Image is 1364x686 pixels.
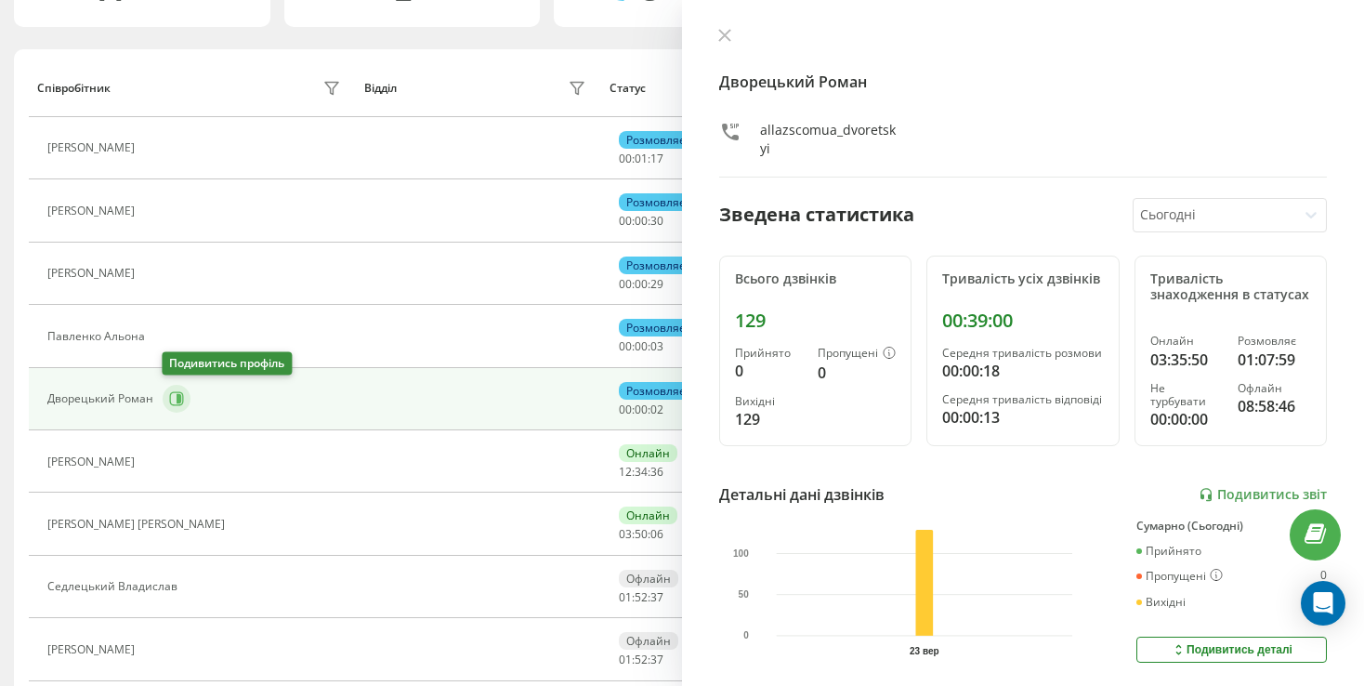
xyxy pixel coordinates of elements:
[942,406,1103,429] div: 00:00:13
[739,589,750,600] text: 50
[47,141,139,154] div: [PERSON_NAME]
[47,330,150,343] div: Павленко Альона
[1199,487,1327,503] a: Подивитись звіт
[733,548,749,559] text: 100
[1136,596,1186,609] div: Вихідні
[1150,349,1224,371] div: 03:35:50
[619,215,663,228] div: : :
[1238,395,1311,417] div: 08:58:46
[364,82,397,95] div: Відділ
[818,347,896,362] div: Пропущені
[619,466,663,479] div: : :
[635,589,648,605] span: 52
[1136,637,1327,663] button: Подивитись деталі
[47,643,139,656] div: [PERSON_NAME]
[610,82,646,95] div: Статус
[719,201,914,229] div: Зведена статистика
[619,589,632,605] span: 01
[619,152,663,165] div: : :
[1301,581,1345,626] div: Open Intercom Messenger
[162,352,292,376] div: Подивитись профіль
[47,392,158,405] div: Дворецький Роман
[942,310,1103,332] div: 00:39:00
[635,213,648,229] span: 00
[735,395,803,408] div: Вихідні
[635,652,648,667] span: 52
[37,82,111,95] div: Співробітник
[619,653,663,666] div: : :
[619,526,632,542] span: 03
[1238,335,1311,348] div: Розмовляє
[635,464,648,480] span: 34
[650,652,663,667] span: 37
[1238,382,1311,395] div: Офлайн
[719,71,1327,93] h4: Дворецький Роман
[650,338,663,354] span: 03
[818,362,896,384] div: 0
[1238,349,1311,371] div: 01:07:59
[719,483,885,506] div: Детальні дані дзвінків
[650,589,663,605] span: 37
[743,631,749,641] text: 0
[1150,408,1224,430] div: 00:00:00
[619,276,632,292] span: 00
[619,632,678,650] div: Офлайн
[619,338,632,354] span: 00
[650,213,663,229] span: 30
[619,319,692,336] div: Розмовляє
[735,347,803,360] div: Прийнято
[1136,569,1223,584] div: Пропущені
[650,276,663,292] span: 29
[619,652,632,667] span: 01
[619,444,677,462] div: Онлайн
[910,646,939,656] text: 23 вер
[635,276,648,292] span: 00
[1150,382,1224,409] div: Не турбувати
[619,131,692,149] div: Розмовляє
[735,360,803,382] div: 0
[619,402,632,417] span: 00
[650,151,663,166] span: 17
[619,257,692,274] div: Розмовляє
[1150,335,1224,348] div: Онлайн
[619,570,678,587] div: Офлайн
[942,360,1103,382] div: 00:00:18
[47,204,139,218] div: [PERSON_NAME]
[635,338,648,354] span: 00
[650,526,663,542] span: 06
[619,591,663,604] div: : :
[1136,520,1327,533] div: Сумарно (Сьогодні)
[47,518,230,531] div: [PERSON_NAME] [PERSON_NAME]
[735,271,896,287] div: Всього дзвінків
[619,507,677,524] div: Онлайн
[650,402,663,417] span: 02
[1136,545,1201,558] div: Прийнято
[942,347,1103,360] div: Середня тривалість розмови
[47,580,182,593] div: Седлецький Владислав
[619,340,663,353] div: : :
[47,267,139,280] div: [PERSON_NAME]
[619,403,663,416] div: : :
[619,528,663,541] div: : :
[1150,271,1311,303] div: Тривалість знаходження в статусах
[619,193,692,211] div: Розмовляє
[942,271,1103,287] div: Тривалість усіх дзвінків
[635,151,648,166] span: 01
[619,464,632,480] span: 12
[635,526,648,542] span: 50
[635,402,648,417] span: 00
[619,278,663,291] div: : :
[760,121,897,158] div: allazscomua_dvoretskyi
[619,382,692,400] div: Розмовляє
[650,464,663,480] span: 36
[619,151,632,166] span: 00
[619,213,632,229] span: 00
[47,455,139,468] div: [PERSON_NAME]
[1171,642,1292,657] div: Подивитись деталі
[1320,569,1327,584] div: 0
[942,393,1103,406] div: Середня тривалість відповіді
[735,408,803,430] div: 129
[735,310,896,332] div: 129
